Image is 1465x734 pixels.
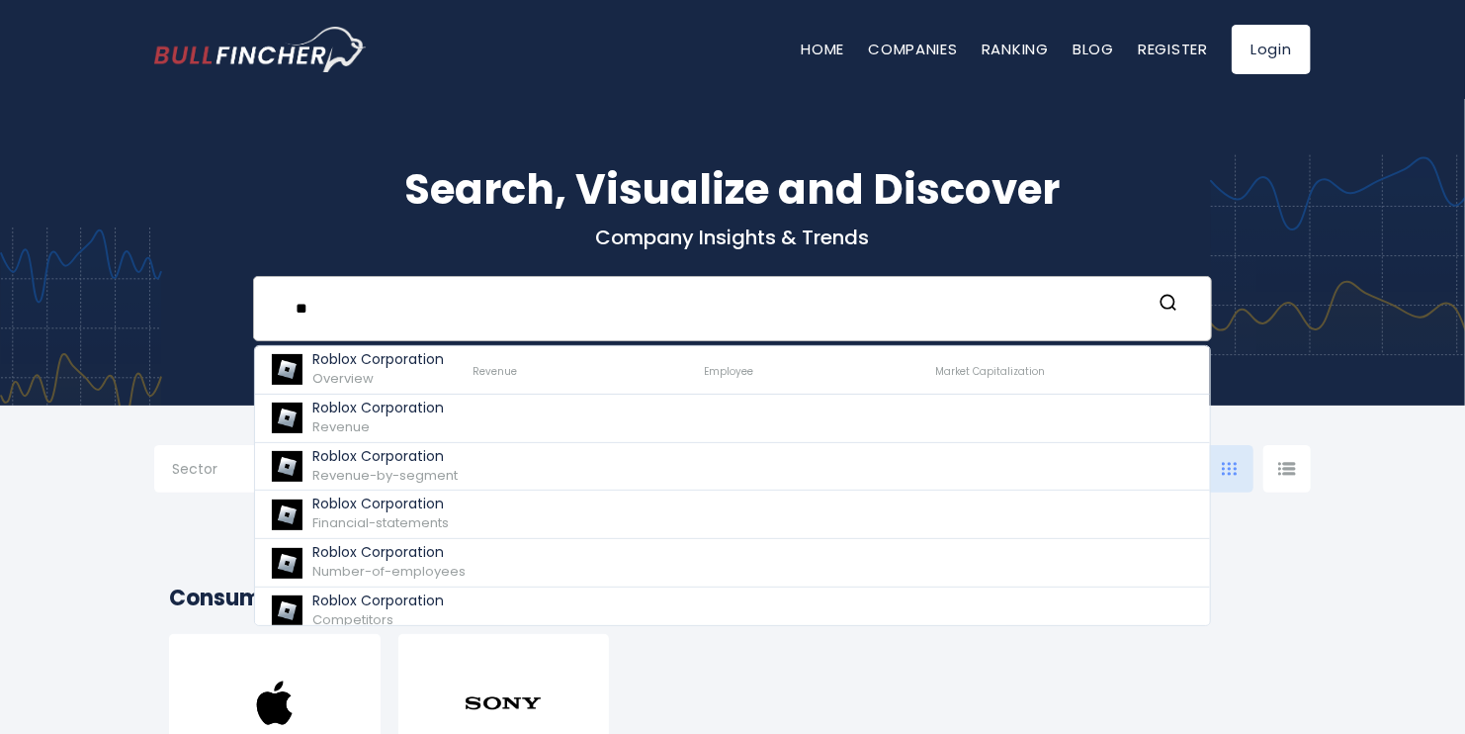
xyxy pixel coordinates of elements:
button: Search [1156,293,1181,319]
a: Go to homepage [154,27,367,72]
a: Roblox Corporation Number-of-employees [255,539,1210,588]
p: Roblox Corporation [312,448,458,465]
p: Roblox Corporation [312,593,444,609]
span: Sector [172,460,217,478]
a: Ranking [982,39,1049,59]
p: Roblox Corporation [312,544,466,561]
a: Blog [1073,39,1114,59]
a: Roblox Corporation Revenue [255,395,1210,443]
h1: Search, Visualize and Discover [154,158,1311,221]
span: Overview [312,369,374,388]
p: Roblox Corporation [312,496,449,512]
p: Roblox Corporation [312,351,444,368]
span: Revenue [473,364,517,379]
a: Companies [868,39,958,59]
a: Roblox Corporation Overview Revenue Employee Market Capitalization [255,346,1210,395]
span: Number-of-employees [312,562,466,581]
a: Home [801,39,844,59]
a: Register [1138,39,1208,59]
a: Login [1232,25,1311,74]
span: Market Capitalization [935,364,1045,379]
h2: Consumer Electronics [169,582,1296,614]
p: Roblox Corporation [312,400,444,416]
span: Competitors [312,610,393,629]
span: Revenue [312,417,370,436]
img: icon-comp-grid.svg [1222,462,1238,476]
input: Selection [172,453,299,489]
img: icon-comp-list-view.svg [1278,462,1296,476]
a: Roblox Corporation Revenue-by-segment [255,443,1210,492]
span: Revenue-by-segment [312,466,458,485]
a: Roblox Corporation Financial-statements [255,491,1210,539]
span: Employee [704,364,753,379]
span: Financial-statements [312,513,449,532]
p: Company Insights & Trends [154,225,1311,250]
img: bullfincher logo [154,27,367,72]
a: Roblox Corporation Competitors [255,588,1210,635]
